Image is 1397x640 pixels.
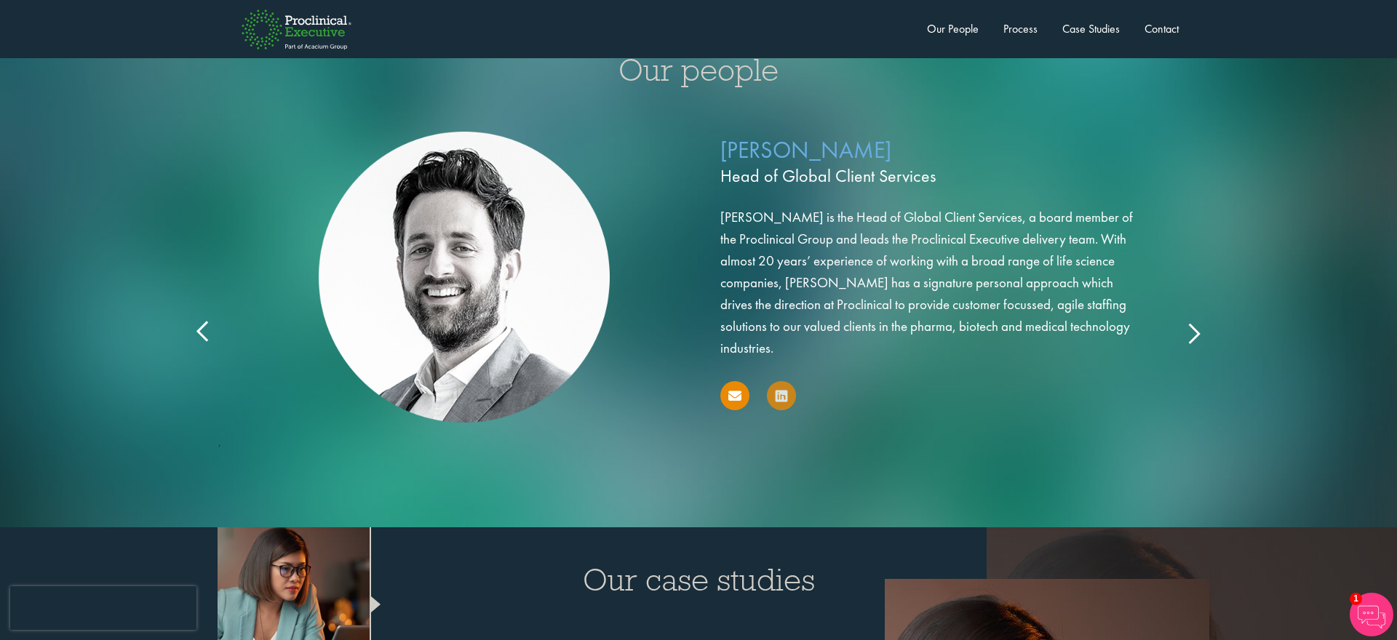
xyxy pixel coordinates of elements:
[1350,593,1393,636] img: Chatbot
[189,108,1208,494] div: ,
[319,132,610,423] img: Neil WInn
[927,21,979,36] a: Our People
[1145,21,1179,36] a: Contact
[10,586,196,630] iframe: reCAPTCHA
[1003,21,1038,36] a: Process
[720,207,1146,359] p: [PERSON_NAME] is the Head of Global Client Services, a board member of the Proclinical Group and ...
[1350,593,1362,605] span: 1
[1062,21,1120,36] a: Case Studies
[720,164,1146,188] span: Head of Global Client Services
[720,134,1146,192] p: [PERSON_NAME]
